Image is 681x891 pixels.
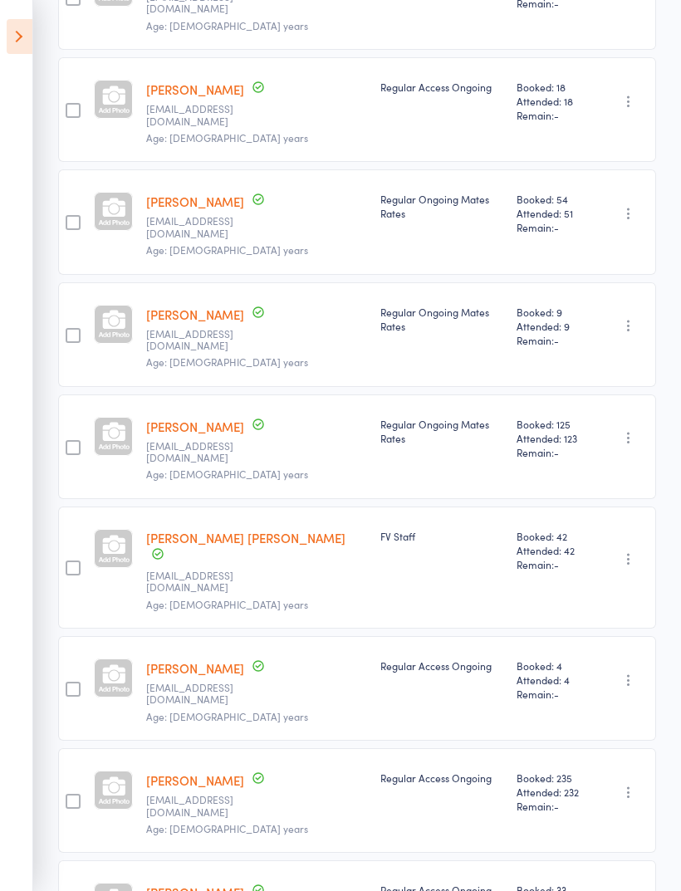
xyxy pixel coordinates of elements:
small: Claire.gleeson90@gmail.com [146,682,254,706]
span: Age: [DEMOGRAPHIC_DATA] years [146,355,308,369]
small: svbella@hotmail.com [146,794,254,818]
small: Vanniaff98@gmail.com [146,570,254,594]
a: [PERSON_NAME] [146,418,244,435]
a: [PERSON_NAME] [146,306,244,323]
div: Regular Ongoing Mates Rates [380,192,503,220]
span: Booked: 9 [517,305,589,319]
a: [PERSON_NAME] [PERSON_NAME] [146,529,345,546]
span: - [554,557,559,571]
div: FV Staff [380,529,503,543]
span: - [554,687,559,701]
span: Attended: 123 [517,431,589,445]
div: Regular Access Ongoing [380,658,503,673]
div: Regular Access Ongoing [380,80,503,94]
span: Remain: [517,333,589,347]
span: Remain: [517,799,589,813]
small: Joannecooney38@outlook.com [146,440,254,464]
span: Attended: 51 [517,206,589,220]
span: Booked: 18 [517,80,589,94]
span: Remain: [517,108,589,122]
span: Attended: 18 [517,94,589,108]
span: Age: [DEMOGRAPHIC_DATA] years [146,597,308,611]
span: Remain: [517,557,589,571]
span: Remain: [517,445,589,459]
span: Booked: 42 [517,529,589,543]
span: Booked: 54 [517,192,589,206]
span: Age: [DEMOGRAPHIC_DATA] years [146,467,308,481]
span: - [554,108,559,122]
span: Age: [DEMOGRAPHIC_DATA] years [146,130,308,144]
span: - [554,445,559,459]
span: Age: [DEMOGRAPHIC_DATA] years [146,821,308,835]
span: Remain: [517,220,589,234]
span: - [554,799,559,813]
a: [PERSON_NAME] [146,81,244,98]
span: Age: [DEMOGRAPHIC_DATA] years [146,18,308,32]
span: Attended: 42 [517,543,589,557]
span: Attended: 4 [517,673,589,687]
div: Regular Access Ongoing [380,771,503,785]
a: [PERSON_NAME] [146,659,244,677]
span: - [554,333,559,347]
span: Age: [DEMOGRAPHIC_DATA] years [146,242,308,257]
span: Booked: 235 [517,771,589,785]
span: Age: [DEMOGRAPHIC_DATA] years [146,709,308,723]
a: [PERSON_NAME] [146,193,244,210]
a: [PERSON_NAME] [146,771,244,789]
span: Booked: 125 [517,417,589,431]
span: Booked: 4 [517,658,589,673]
small: tatianabacigaluppi@hotmail.com [146,103,254,127]
div: Regular Ongoing Mates Rates [380,305,503,333]
span: - [554,220,559,234]
span: Remain: [517,687,589,701]
div: Regular Ongoing Mates Rates [380,417,503,445]
small: vikki_harbour@hotmail.com [146,215,254,239]
span: Attended: 9 [517,319,589,333]
span: Attended: 232 [517,785,589,799]
small: dknbarnard@hotmail.com [146,328,254,352]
